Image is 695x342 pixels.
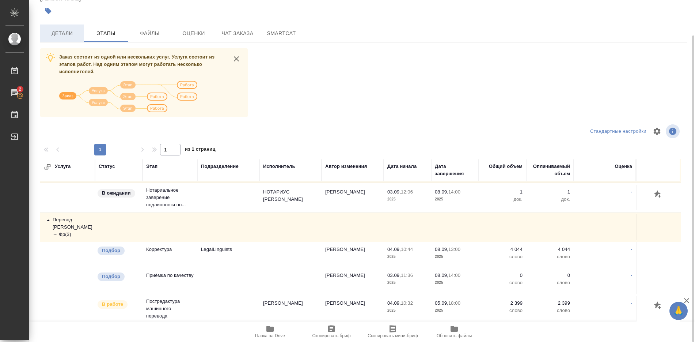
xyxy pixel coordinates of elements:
[435,163,475,177] div: Дата завершения
[102,189,131,197] p: В ожидании
[530,272,570,279] p: 0
[672,303,685,319] span: 🙏
[146,272,194,279] p: Приёмка по качеству
[448,273,460,278] p: 14:00
[2,84,27,102] a: 2
[312,333,350,338] span: Скопировать бриф
[322,242,384,268] td: [PERSON_NAME]
[185,145,216,155] span: из 1 страниц
[530,163,570,177] div: Оплачиваемый объем
[648,123,666,140] span: Настроить таблицу
[99,163,115,170] div: Статус
[435,196,475,203] p: 2025
[482,300,523,307] p: 2 399
[435,273,448,278] p: 08.09,
[132,29,167,38] span: Файлы
[368,333,418,338] span: Скопировать мини-бриф
[220,29,255,38] span: Чат заказа
[146,187,194,208] p: Нотариальное заверение подлинности по...
[530,307,570,314] p: слово
[652,188,664,201] button: Добавить оценку
[666,124,681,138] span: Посмотреть информацию
[201,163,239,170] div: Подразделение
[448,189,460,195] p: 14:00
[197,242,259,268] td: LegalLinguists
[482,253,523,260] p: слово
[401,247,413,252] p: 10:44
[102,247,120,254] p: Подбор
[435,189,448,195] p: 08.09,
[401,189,413,195] p: 12:06
[401,300,413,306] p: 10:32
[322,185,384,210] td: [PERSON_NAME]
[401,273,413,278] p: 11:36
[482,196,523,203] p: док.
[530,300,570,307] p: 2 399
[482,188,523,196] p: 1
[530,188,570,196] p: 1
[40,3,56,19] button: Добавить тэг
[322,296,384,322] td: [PERSON_NAME]
[588,126,648,137] div: split button
[146,298,194,320] p: Постредактура машинного перевода
[102,301,123,308] p: В работе
[264,29,299,38] span: SmartCat
[387,279,428,286] p: 2025
[362,322,424,342] button: Скопировать мини-бриф
[146,246,194,253] p: Корректура
[435,247,448,252] p: 08.09,
[482,246,523,253] p: 4 044
[482,307,523,314] p: слово
[489,163,523,170] div: Общий объем
[435,307,475,314] p: 2025
[631,247,632,252] a: -
[44,163,117,170] div: Услуга
[615,163,632,170] div: Оценка
[59,54,214,74] span: Заказ состоит из одной или нескольких услуг. Услуга состоит из этапов работ. Над одним этапом мог...
[259,185,322,210] td: НОТАРИУС [PERSON_NAME]
[239,322,301,342] button: Папка на Drive
[669,302,688,320] button: 🙏
[631,273,632,278] a: -
[530,253,570,260] p: слово
[482,279,523,286] p: слово
[263,163,295,170] div: Исполнитель
[387,196,428,203] p: 2025
[255,333,285,338] span: Папка на Drive
[44,216,91,238] div: Перевод [PERSON_NAME] → Фр ( 3 )
[652,300,664,312] button: Добавить оценку
[387,247,401,252] p: 04.09,
[325,163,367,170] div: Автор изменения
[435,253,475,260] p: 2025
[387,189,401,195] p: 03.09,
[530,196,570,203] p: док.
[435,300,448,306] p: 05.09,
[631,300,632,306] a: -
[88,29,124,38] span: Этапы
[387,300,401,306] p: 04.09,
[387,163,417,170] div: Дата начала
[435,279,475,286] p: 2025
[231,53,242,64] button: close
[14,86,26,93] span: 2
[45,29,80,38] span: Детали
[387,253,428,260] p: 2025
[437,333,472,338] span: Обновить файлы
[322,268,384,294] td: [PERSON_NAME]
[146,163,157,170] div: Этап
[102,273,120,280] p: Подбор
[448,300,460,306] p: 18:00
[259,296,322,322] td: [PERSON_NAME]
[448,247,460,252] p: 13:00
[44,163,51,170] button: Развернуть
[301,322,362,342] button: Скопировать бриф
[387,307,428,314] p: 2025
[530,246,570,253] p: 4 044
[530,279,570,286] p: слово
[482,272,523,279] p: 0
[424,322,485,342] button: Обновить файлы
[176,29,211,38] span: Оценки
[387,273,401,278] p: 03.09,
[631,189,632,195] a: -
